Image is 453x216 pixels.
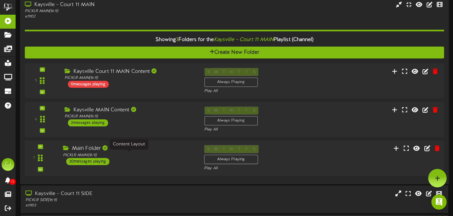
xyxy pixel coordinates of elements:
div: Kaysville MAIN Content [65,107,195,114]
div: Always Playing [204,116,258,126]
div: 6 [35,117,37,122]
span: 3 [176,37,178,43]
i: Kaysville - Court 11 MAIN [214,37,274,43]
div: Open Intercom Messenger [431,194,447,210]
div: 0 messages playing [68,81,108,88]
div: 2 messages playing [68,120,108,127]
div: Kaysville - Court 11 MAIN [25,2,194,9]
div: 30 messages playing [66,158,109,165]
div: Main Folder [63,145,194,153]
div: Showing Folders for the Playlist (Channel) [20,33,449,47]
span: 12 [9,179,16,185]
div: Kaysville - Court 11 SIDE [25,190,194,198]
div: # 11103 [25,203,194,208]
div: PICKLR SIDE ( 16:9 ) [25,198,194,203]
div: Always Playing [204,78,258,87]
div: Play All [204,166,300,171]
div: CJ [2,158,14,171]
div: PICKLR MAIN ( 16:9 ) [65,75,195,81]
div: Play All [204,127,299,133]
div: Play All [204,88,299,94]
div: PICKLR MAIN ( 16:9 ) [25,9,194,14]
div: Kaysville Court 11 MAIN Content [65,68,195,75]
div: PICKLR MAIN ( 16:9 ) [63,153,194,158]
div: # 11102 [25,14,194,20]
div: PICKLR MAIN ( 16:9 ) [65,114,195,120]
div: Always Playing [204,155,258,164]
button: Create New Folder [25,47,444,59]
